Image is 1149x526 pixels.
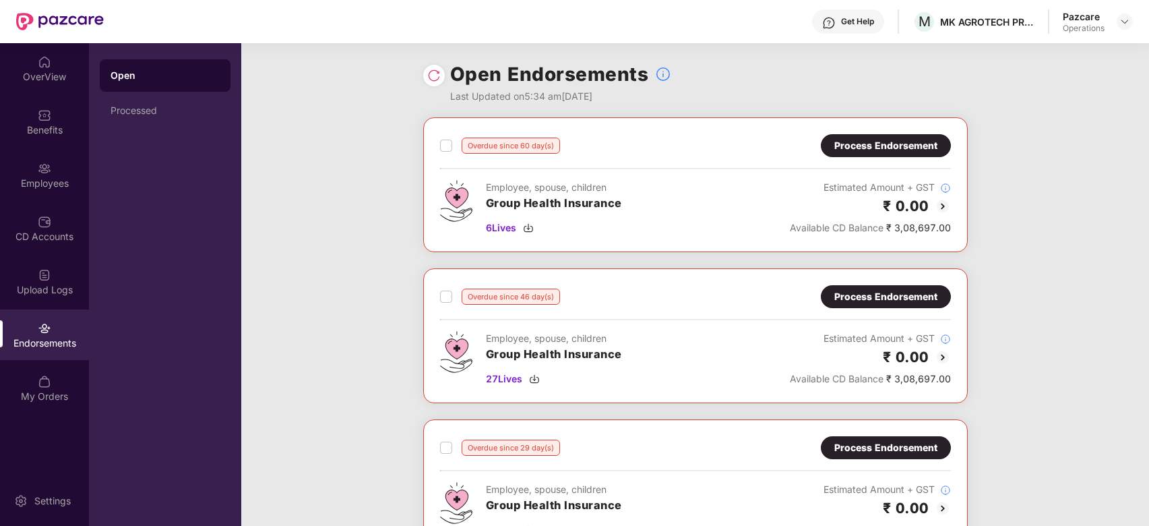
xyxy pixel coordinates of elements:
[462,289,560,305] div: Overdue since 46 day(s)
[935,198,951,214] img: svg+xml;base64,PHN2ZyBpZD0iQmFjay0yMHgyMCIgeG1sbnM9Imh0dHA6Ly93d3cudzMub3JnLzIwMDAvc3ZnIiB3aWR0aD...
[38,375,51,388] img: svg+xml;base64,PHN2ZyBpZD0iTXlfT3JkZXJzIiBkYXRhLW5hbWU9Ik15IE9yZGVycyIgeG1sbnM9Imh0dHA6Ly93d3cudz...
[486,482,622,497] div: Employee, spouse, children
[919,13,931,30] span: M
[38,162,51,175] img: svg+xml;base64,PHN2ZyBpZD0iRW1wbG95ZWVzIiB4bWxucz0iaHR0cDovL3d3dy53My5vcmcvMjAwMC9zdmciIHdpZHRoPS...
[655,66,671,82] img: svg+xml;base64,PHN2ZyBpZD0iSW5mb18tXzMyeDMyIiBkYXRhLW5hbWU9IkluZm8gLSAzMngzMiIgeG1sbnM9Imh0dHA6Ly...
[940,334,951,345] img: svg+xml;base64,PHN2ZyBpZD0iSW5mb18tXzMyeDMyIiBkYXRhLW5hbWU9IkluZm8gLSAzMngzMiIgeG1sbnM9Imh0dHA6Ly...
[834,289,937,304] div: Process Endorsement
[450,89,672,104] div: Last Updated on 5:34 am[DATE]
[486,372,522,386] span: 27 Lives
[935,349,951,366] img: svg+xml;base64,PHN2ZyBpZD0iQmFjay0yMHgyMCIgeG1sbnM9Imh0dHA6Ly93d3cudzMub3JnLzIwMDAvc3ZnIiB3aWR0aD...
[940,16,1034,28] div: MK AGROTECH PRIVATE LIMITED
[790,222,883,233] span: Available CD Balance
[841,16,874,27] div: Get Help
[940,183,951,194] img: svg+xml;base64,PHN2ZyBpZD0iSW5mb18tXzMyeDMyIiBkYXRhLW5hbWU9IkluZm8gLSAzMngzMiIgeG1sbnM9Imh0dHA6Ly...
[450,59,649,89] h1: Open Endorsements
[790,482,951,497] div: Estimated Amount + GST
[111,69,220,82] div: Open
[834,138,937,153] div: Process Endorsement
[38,215,51,229] img: svg+xml;base64,PHN2ZyBpZD0iQ0RfQWNjb3VudHMiIGRhdGEtbmFtZT0iQ0QgQWNjb3VudHMiIHhtbG5zPSJodHRwOi8vd3...
[790,180,951,195] div: Estimated Amount + GST
[440,331,472,373] img: svg+xml;base64,PHN2ZyB4bWxucz0iaHR0cDovL3d3dy53My5vcmcvMjAwMC9zdmciIHdpZHRoPSI0Ny43MTQiIGhlaWdodD...
[940,485,951,496] img: svg+xml;base64,PHN2ZyBpZD0iSW5mb18tXzMyeDMyIiBkYXRhLW5hbWU9IkluZm8gLSAzMngzMiIgeG1sbnM9Imh0dHA6Ly...
[935,500,951,517] img: svg+xml;base64,PHN2ZyBpZD0iQmFjay0yMHgyMCIgeG1sbnM9Imh0dHA6Ly93d3cudzMub3JnLzIwMDAvc3ZnIiB3aWR0aD...
[883,195,929,217] h2: ₹ 0.00
[822,16,836,30] img: svg+xml;base64,PHN2ZyBpZD0iSGVscC0zMngzMiIgeG1sbnM9Imh0dHA6Ly93d3cudzMub3JnLzIwMDAvc3ZnIiB3aWR0aD...
[1119,16,1130,27] img: svg+xml;base64,PHN2ZyBpZD0iRHJvcGRvd24tMzJ4MzIiIHhtbG5zPSJodHRwOi8vd3d3LnczLm9yZy8yMDAwL3N2ZyIgd2...
[427,69,441,82] img: svg+xml;base64,PHN2ZyBpZD0iUmVsb2FkLTMyeDMyIiB4bWxucz0iaHR0cDovL3d3dy53My5vcmcvMjAwMC9zdmciIHdpZH...
[523,223,534,233] img: svg+xml;base64,PHN2ZyBpZD0iRG93bmxvYWQtMzJ4MzIiIHhtbG5zPSJodHRwOi8vd3d3LnczLm9yZy8yMDAwL3N2ZyIgd2...
[486,497,622,515] h3: Group Health Insurance
[486,195,622,212] h3: Group Health Insurance
[462,138,560,154] div: Overdue since 60 day(s)
[462,440,560,456] div: Overdue since 29 day(s)
[16,13,104,30] img: New Pazcare Logo
[38,109,51,122] img: svg+xml;base64,PHN2ZyBpZD0iQmVuZWZpdHMiIHhtbG5zPSJodHRwOi8vd3d3LnczLm9yZy8yMDAwL3N2ZyIgd2lkdGg9Ij...
[486,331,622,346] div: Employee, spouse, children
[790,373,883,384] span: Available CD Balance
[790,221,951,235] div: ₹ 3,08,697.00
[38,268,51,282] img: svg+xml;base64,PHN2ZyBpZD0iVXBsb2FkX0xvZ3MiIGRhdGEtbmFtZT0iVXBsb2FkIExvZ3MiIHhtbG5zPSJodHRwOi8vd3...
[486,346,622,363] h3: Group Health Insurance
[790,372,951,386] div: ₹ 3,08,697.00
[486,180,622,195] div: Employee, spouse, children
[14,494,28,508] img: svg+xml;base64,PHN2ZyBpZD0iU2V0dGluZy0yMHgyMCIgeG1sbnM9Imh0dHA6Ly93d3cudzMub3JnLzIwMDAvc3ZnIiB3aW...
[1063,23,1105,34] div: Operations
[38,322,51,335] img: svg+xml;base64,PHN2ZyBpZD0iRW5kb3JzZW1lbnRzIiB4bWxucz0iaHR0cDovL3d3dy53My5vcmcvMjAwMC9zdmciIHdpZH...
[111,105,220,116] div: Processed
[38,55,51,69] img: svg+xml;base64,PHN2ZyBpZD0iSG9tZSIgeG1sbnM9Imh0dHA6Ly93d3cudzMub3JnLzIwMDAvc3ZnIiB3aWR0aD0iMjAiIG...
[529,374,540,384] img: svg+xml;base64,PHN2ZyBpZD0iRG93bmxvYWQtMzJ4MzIiIHhtbG5zPSJodHRwOi8vd3d3LnczLm9yZy8yMDAwL3N2ZyIgd2...
[440,180,472,222] img: svg+xml;base64,PHN2ZyB4bWxucz0iaHR0cDovL3d3dy53My5vcmcvMjAwMC9zdmciIHdpZHRoPSI0Ny43MTQiIGhlaWdodD...
[440,482,472,524] img: svg+xml;base64,PHN2ZyB4bWxucz0iaHR0cDovL3d3dy53My5vcmcvMjAwMC9zdmciIHdpZHRoPSI0Ny43MTQiIGhlaWdodD...
[30,494,75,508] div: Settings
[1063,10,1105,23] div: Pazcare
[883,346,929,368] h2: ₹ 0.00
[834,440,937,455] div: Process Endorsement
[486,221,516,235] span: 6 Lives
[883,497,929,519] h2: ₹ 0.00
[790,331,951,346] div: Estimated Amount + GST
